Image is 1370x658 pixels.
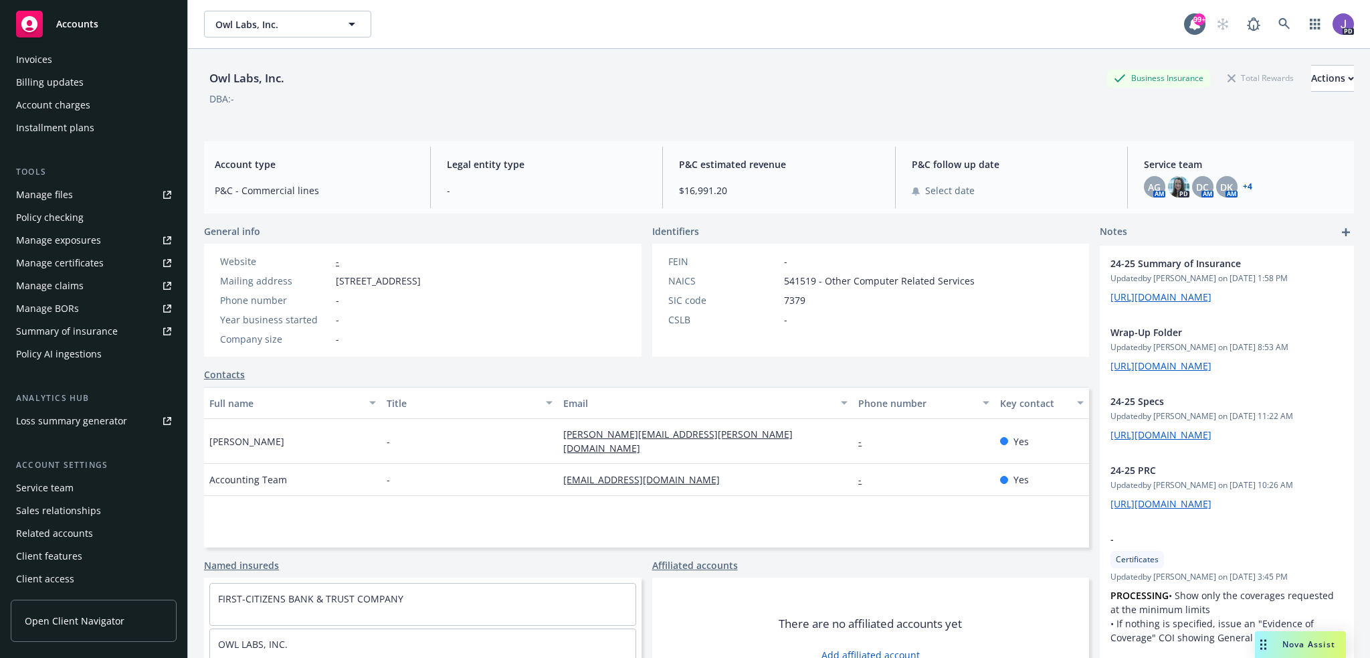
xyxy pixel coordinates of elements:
span: General info [204,224,260,238]
div: Policy AI ingestions [16,343,102,365]
a: Sales relationships [11,500,177,521]
span: Yes [1013,434,1029,448]
a: Billing updates [11,72,177,93]
span: P&C follow up date [912,157,1111,171]
a: +4 [1243,183,1252,191]
span: Identifiers [652,224,699,238]
div: Owl Labs, Inc. [204,70,290,87]
div: Summary of insurance [16,321,118,342]
a: [URL][DOMAIN_NAME] [1110,497,1211,510]
a: Search [1271,11,1298,37]
a: Named insureds [204,558,279,572]
div: 24-25 SpecsUpdatedby [PERSON_NAME] on [DATE] 11:22 AM[URL][DOMAIN_NAME] [1100,384,1354,453]
button: Actions [1311,65,1354,92]
a: Manage BORs [11,298,177,319]
a: Manage certificates [11,252,177,274]
span: - [387,473,390,487]
span: Updated by [PERSON_NAME] on [DATE] 1:58 PM [1110,272,1343,284]
div: Policy checking [16,207,84,228]
span: AG [1148,180,1161,194]
a: FIRST-CITIZENS BANK & TRUST COMPANY [218,592,403,605]
div: Manage files [16,184,73,205]
div: FEIN [668,254,779,268]
div: CSLB [668,313,779,327]
a: Manage files [11,184,177,205]
span: 24-25 PRC [1110,463,1308,477]
a: Accounts [11,5,177,43]
div: Service team [16,477,74,499]
a: add [1338,224,1354,240]
div: Full name [209,396,361,410]
span: [STREET_ADDRESS] [336,274,421,288]
a: Service team [11,477,177,499]
button: Owl Labs, Inc. [204,11,371,37]
button: Title [381,387,559,419]
span: P&C - Commercial lines [215,183,414,197]
a: Loss summary generator [11,410,177,432]
a: Client features [11,546,177,567]
div: Manage BORs [16,298,79,319]
button: Key contact [995,387,1089,419]
div: Tools [11,165,177,179]
a: Policy AI ingestions [11,343,177,365]
div: Key contact [1000,396,1069,410]
span: Certificates [1116,554,1159,566]
button: Full name [204,387,381,419]
a: [PERSON_NAME][EMAIL_ADDRESS][PERSON_NAME][DOMAIN_NAME] [563,428,793,455]
button: Nova Assist [1255,631,1346,658]
div: Billing updates [16,72,84,93]
span: - [447,183,646,197]
div: Installment plans [16,117,94,139]
a: Manage exposures [11,230,177,251]
a: Account charges [11,94,177,116]
span: $16,991.20 [679,183,878,197]
a: [EMAIL_ADDRESS][DOMAIN_NAME] [563,473,730,486]
div: Company size [220,332,330,346]
span: Owl Labs, Inc. [215,17,331,31]
div: 99+ [1193,13,1205,25]
a: - [336,255,339,268]
a: Manage claims [11,275,177,297]
a: Related accounts [11,523,177,544]
div: Related accounts [16,523,93,544]
span: Service team [1144,157,1343,171]
a: [URL][DOMAIN_NAME] [1110,359,1211,372]
a: Policy checking [11,207,177,228]
div: NAICS [668,274,779,288]
div: Phone number [220,293,330,307]
span: Select date [925,183,975,197]
span: Yes [1013,473,1029,487]
span: - [784,254,787,268]
div: Mailing address [220,274,330,288]
span: Account type [215,157,414,171]
span: Notes [1100,224,1127,240]
a: Summary of insurance [11,321,177,342]
span: Updated by [PERSON_NAME] on [DATE] 10:26 AM [1110,479,1343,491]
span: - [336,313,339,327]
button: Phone number [853,387,995,419]
span: Updated by [PERSON_NAME] on [DATE] 8:53 AM [1110,341,1343,353]
span: - [784,313,787,327]
div: Manage certificates [16,252,104,274]
div: -CertificatesUpdatedby [PERSON_NAME] on [DATE] 3:45 PMPROCESSING• Show only the coverages request... [1100,521,1354,655]
a: Client access [11,568,177,590]
div: Actions [1311,66,1354,91]
div: Manage exposures [16,230,101,251]
a: Installment plans [11,117,177,139]
div: Client features [16,546,82,567]
span: Wrap-Up Folder [1110,325,1308,339]
span: DC [1196,180,1209,194]
div: Website [220,254,330,268]
a: - [858,473,872,486]
div: Title [387,396,539,410]
div: Business Insurance [1107,70,1210,86]
span: There are no affiliated accounts yet [779,616,962,632]
div: 24-25 Summary of InsuranceUpdatedby [PERSON_NAME] on [DATE] 1:58 PM[URL][DOMAIN_NAME] [1100,246,1354,315]
div: Account charges [16,94,90,116]
a: Report a Bug [1240,11,1267,37]
p: • Show only the coverages requested at the minimum limits • If nothing is specified, issue an "Ev... [1110,588,1343,645]
div: Drag to move [1255,631,1272,658]
span: 7379 [784,293,805,307]
span: P&C estimated revenue [679,157,878,171]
